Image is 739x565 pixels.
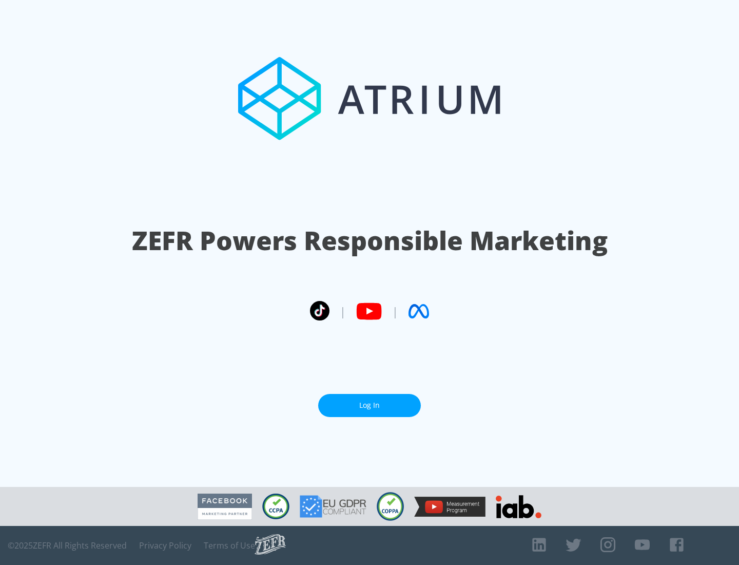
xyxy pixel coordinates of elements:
a: Privacy Policy [139,540,191,551]
span: © 2025 ZEFR All Rights Reserved [8,540,127,551]
span: | [340,304,346,319]
img: GDPR Compliant [300,495,366,518]
img: IAB [496,495,541,518]
img: CCPA Compliant [262,494,289,519]
img: YouTube Measurement Program [414,497,485,517]
h1: ZEFR Powers Responsible Marketing [132,223,608,258]
span: | [392,304,398,319]
img: Facebook Marketing Partner [198,494,252,520]
a: Log In [318,394,421,417]
a: Terms of Use [204,540,255,551]
img: COPPA Compliant [377,492,404,521]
